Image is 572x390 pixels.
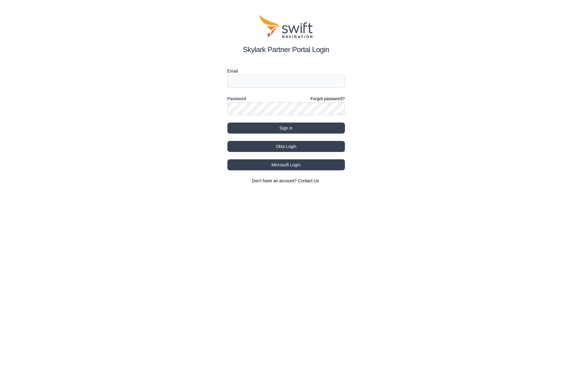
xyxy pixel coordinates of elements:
a: Contact Us [298,178,319,183]
label: Password [227,95,246,102]
section: Don't have an account? [227,178,345,184]
a: Forgot password? [310,96,345,102]
button: Okta Login [227,141,345,152]
button: Sign in [227,123,345,134]
label: Email [227,67,345,75]
button: Microsoft Login [227,159,345,170]
h2: Skylark Partner Portal Login [227,44,345,55]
